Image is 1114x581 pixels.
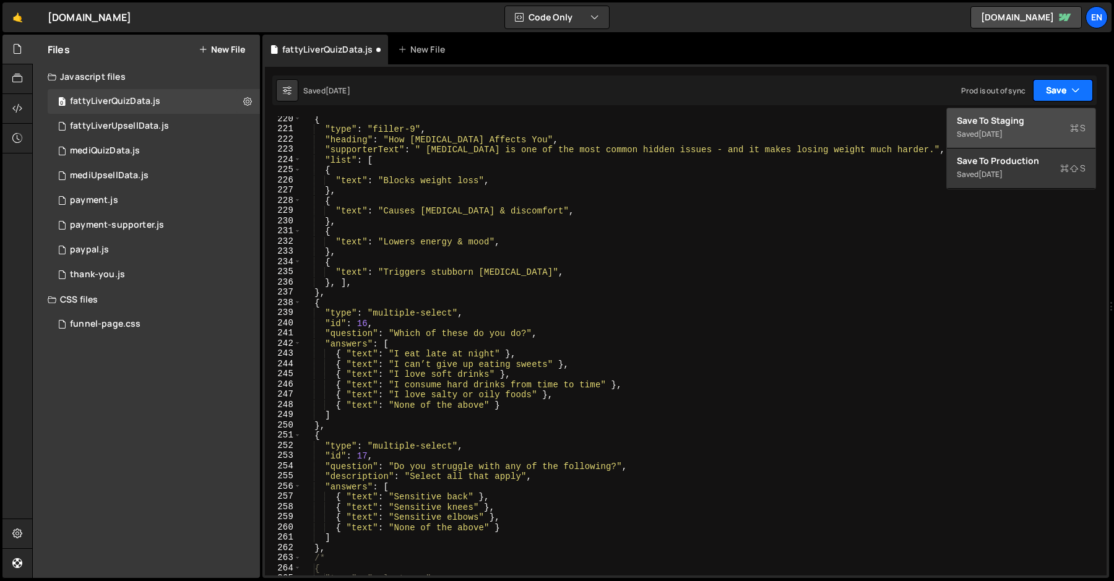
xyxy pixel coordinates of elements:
[957,127,1086,142] div: Saved
[265,553,301,563] div: 263
[70,145,140,157] div: mediQuizData.js
[58,98,66,108] span: 0
[265,400,301,410] div: 248
[265,543,301,553] div: 262
[957,167,1086,182] div: Saved
[1070,122,1086,134] span: S
[265,359,301,369] div: 244
[265,430,301,441] div: 251
[265,379,301,390] div: 246
[2,2,33,32] a: 🤙
[265,155,301,165] div: 224
[265,441,301,451] div: 252
[265,461,301,471] div: 254
[1033,79,1093,101] button: Save
[48,89,260,114] div: 16956/46566.js
[265,236,301,247] div: 232
[70,319,140,330] div: funnel-page.css
[265,308,301,318] div: 239
[265,491,301,502] div: 257
[70,269,125,280] div: thank-you.js
[505,6,609,28] button: Code Only
[265,267,301,277] div: 235
[70,170,149,181] div: mediUpsellData.js
[265,481,301,492] div: 256
[48,238,260,262] div: 16956/46550.js
[265,277,301,288] div: 236
[265,369,301,379] div: 245
[265,471,301,481] div: 255
[265,144,301,155] div: 223
[326,85,350,96] div: [DATE]
[70,195,118,206] div: payment.js
[48,188,260,213] div: 16956/46551.js
[265,318,301,329] div: 240
[265,124,301,134] div: 221
[957,155,1086,167] div: Save to Production
[265,532,301,543] div: 261
[303,85,350,96] div: Saved
[265,512,301,522] div: 259
[265,410,301,420] div: 249
[265,450,301,461] div: 253
[970,6,1082,28] a: [DOMAIN_NAME]
[70,244,109,256] div: paypal.js
[265,257,301,267] div: 234
[265,298,301,308] div: 238
[199,45,245,54] button: New File
[265,205,301,216] div: 229
[265,165,301,175] div: 225
[265,522,301,533] div: 260
[265,134,301,145] div: 222
[70,121,169,132] div: fattyLiverUpsellData.js
[48,43,70,56] h2: Files
[70,96,160,107] div: fattyLiverQuizData.js
[70,220,164,231] div: payment-supporter.js
[48,163,260,188] div: 16956/46701.js
[265,348,301,359] div: 243
[947,108,1095,148] button: Save to StagingS Saved[DATE]
[48,114,260,139] div: 16956/46565.js
[48,262,260,287] div: 16956/46524.js
[265,114,301,124] div: 220
[48,10,131,25] div: [DOMAIN_NAME]
[265,328,301,338] div: 241
[33,287,260,312] div: CSS files
[265,185,301,196] div: 227
[265,196,301,206] div: 228
[947,148,1095,189] button: Save to ProductionS Saved[DATE]
[398,43,450,56] div: New File
[33,64,260,89] div: Javascript files
[265,338,301,349] div: 242
[265,389,301,400] div: 247
[1060,162,1086,174] span: S
[957,114,1086,127] div: Save to Staging
[265,420,301,431] div: 250
[265,216,301,226] div: 230
[978,129,1003,139] div: [DATE]
[265,226,301,236] div: 231
[48,139,260,163] div: 16956/46700.js
[1086,6,1108,28] a: En
[978,169,1003,179] div: [DATE]
[265,175,301,186] div: 226
[265,563,301,574] div: 264
[48,213,260,238] div: 16956/46552.js
[282,43,373,56] div: fattyLiverQuizData.js
[265,287,301,298] div: 237
[48,312,260,337] div: 16956/47008.css
[961,85,1025,96] div: Prod is out of sync
[265,246,301,257] div: 233
[265,502,301,512] div: 258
